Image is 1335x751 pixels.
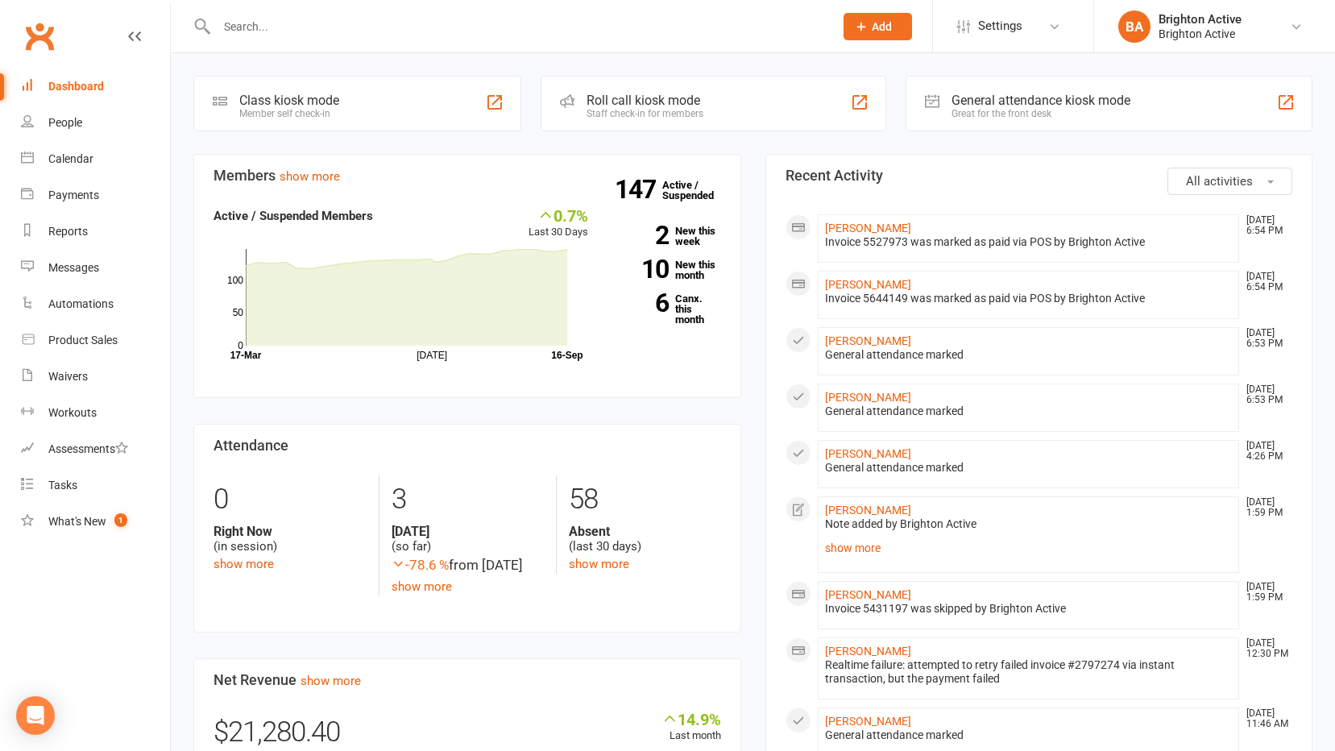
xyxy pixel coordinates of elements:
[825,461,1233,475] div: General attendance marked
[48,297,114,310] div: Automations
[214,672,721,688] h3: Net Revenue
[825,405,1233,418] div: General attendance marked
[1159,27,1242,41] div: Brighton Active
[21,467,170,504] a: Tasks
[569,475,721,524] div: 58
[615,177,662,201] strong: 147
[392,579,452,594] a: show more
[1238,215,1291,236] time: [DATE] 6:54 PM
[19,16,60,56] a: Clubworx
[239,93,339,108] div: Class kiosk mode
[21,177,170,214] a: Payments
[1238,328,1291,349] time: [DATE] 6:53 PM
[214,209,373,223] strong: Active / Suspended Members
[612,257,669,281] strong: 10
[612,259,721,280] a: 10New this month
[825,537,1233,559] a: show more
[825,334,911,347] a: [PERSON_NAME]
[48,334,118,346] div: Product Sales
[21,214,170,250] a: Reports
[825,447,911,460] a: [PERSON_NAME]
[612,293,721,325] a: 6Canx. this month
[569,524,721,539] strong: Absent
[612,223,669,247] strong: 2
[825,715,911,728] a: [PERSON_NAME]
[612,291,669,315] strong: 6
[569,524,721,554] div: (last 30 days)
[612,226,721,247] a: 2New this week
[951,108,1130,119] div: Great for the front desk
[825,292,1233,305] div: Invoice 5644149 was marked as paid via POS by Brighton Active
[529,206,588,241] div: Last 30 Days
[825,222,911,234] a: [PERSON_NAME]
[1238,582,1291,603] time: [DATE] 1:59 PM
[48,479,77,492] div: Tasks
[48,152,93,165] div: Calendar
[825,278,911,291] a: [PERSON_NAME]
[214,475,367,524] div: 0
[48,442,128,455] div: Assessments
[21,68,170,105] a: Dashboard
[16,696,55,735] div: Open Intercom Messenger
[280,169,340,184] a: show more
[21,105,170,141] a: People
[214,524,367,554] div: (in session)
[48,80,104,93] div: Dashboard
[825,602,1233,616] div: Invoice 5431197 was skipped by Brighton Active
[239,108,339,119] div: Member self check-in
[825,348,1233,362] div: General attendance marked
[214,524,367,539] strong: Right Now
[1238,708,1291,729] time: [DATE] 11:46 AM
[1159,12,1242,27] div: Brighton Active
[48,515,106,528] div: What's New
[1238,638,1291,659] time: [DATE] 12:30 PM
[661,710,721,728] div: 14.9%
[21,250,170,286] a: Messages
[1238,497,1291,518] time: [DATE] 1:59 PM
[21,431,170,467] a: Assessments
[48,370,88,383] div: Waivers
[392,554,544,576] div: from [DATE]
[392,524,544,539] strong: [DATE]
[48,189,99,201] div: Payments
[951,93,1130,108] div: General attendance kiosk mode
[661,710,721,745] div: Last month
[978,8,1022,44] span: Settings
[114,513,127,527] span: 1
[1186,174,1253,189] span: All activities
[48,261,99,274] div: Messages
[212,15,823,38] input: Search...
[825,517,1233,531] div: Note added by Brighton Active
[301,674,361,688] a: show more
[1238,384,1291,405] time: [DATE] 6:53 PM
[21,395,170,431] a: Workouts
[825,391,911,404] a: [PERSON_NAME]
[1167,168,1292,195] button: All activities
[825,235,1233,249] div: Invoice 5527973 was marked as paid via POS by Brighton Active
[825,504,911,517] a: [PERSON_NAME]
[587,93,703,108] div: Roll call kiosk mode
[21,286,170,322] a: Automations
[1238,441,1291,462] time: [DATE] 4:26 PM
[587,108,703,119] div: Staff check-in for members
[392,524,544,554] div: (so far)
[844,13,912,40] button: Add
[786,168,1293,184] h3: Recent Activity
[872,20,892,33] span: Add
[1118,10,1151,43] div: BA
[825,588,911,601] a: [PERSON_NAME]
[569,557,629,571] a: show more
[21,322,170,359] a: Product Sales
[214,557,274,571] a: show more
[662,168,733,213] a: 147Active / Suspended
[825,658,1233,686] div: Realtime failure: attempted to retry failed invoice #2797274 via instant transaction, but the pay...
[214,168,721,184] h3: Members
[825,728,1233,742] div: General attendance marked
[48,406,97,419] div: Workouts
[48,225,88,238] div: Reports
[48,116,82,129] div: People
[392,557,449,573] span: -78.6 %
[214,438,721,454] h3: Attendance
[1238,272,1291,293] time: [DATE] 6:54 PM
[21,504,170,540] a: What's New1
